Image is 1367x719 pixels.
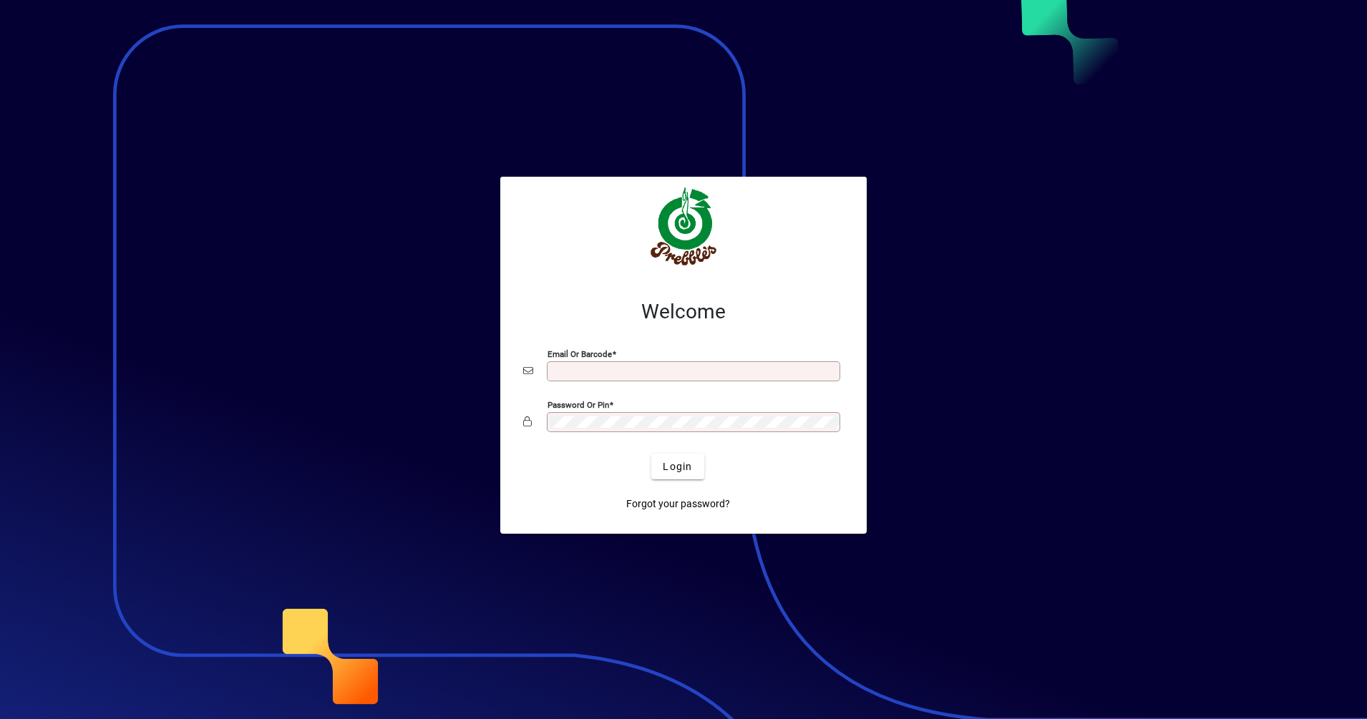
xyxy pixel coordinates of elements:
a: Forgot your password? [621,491,736,517]
h2: Welcome [523,300,844,324]
span: Forgot your password? [626,497,730,512]
span: Login [663,459,692,474]
mat-label: Email or Barcode [548,349,612,359]
mat-label: Password or Pin [548,400,609,410]
button: Login [651,454,704,479]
